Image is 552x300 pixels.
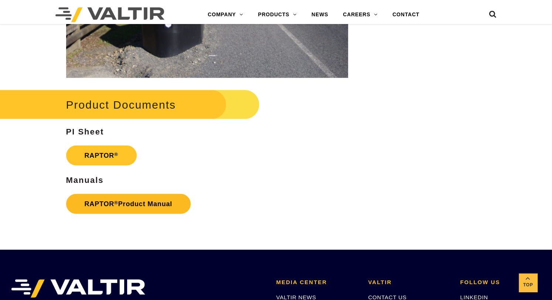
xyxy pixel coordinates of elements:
span: Top [519,281,537,289]
strong: RAPTOR [85,152,118,159]
h2: MEDIA CENTER [276,279,357,286]
sup: ® [114,200,118,205]
h2: VALTIR [368,279,449,286]
strong: Manuals [66,175,104,185]
a: PRODUCTS [251,7,304,22]
a: COMPANY [200,7,251,22]
sup: ® [114,151,118,157]
a: CONTACT [385,7,427,22]
a: Top [519,273,537,292]
strong: PI Sheet [66,127,104,136]
a: CAREERS [335,7,385,22]
h2: FOLLOW US [460,279,541,286]
a: RAPTOR®Product Manual [66,194,191,214]
img: VALTIR [11,279,145,298]
a: RAPTOR® [66,146,137,166]
img: Valtir [55,7,164,22]
a: NEWS [304,7,335,22]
